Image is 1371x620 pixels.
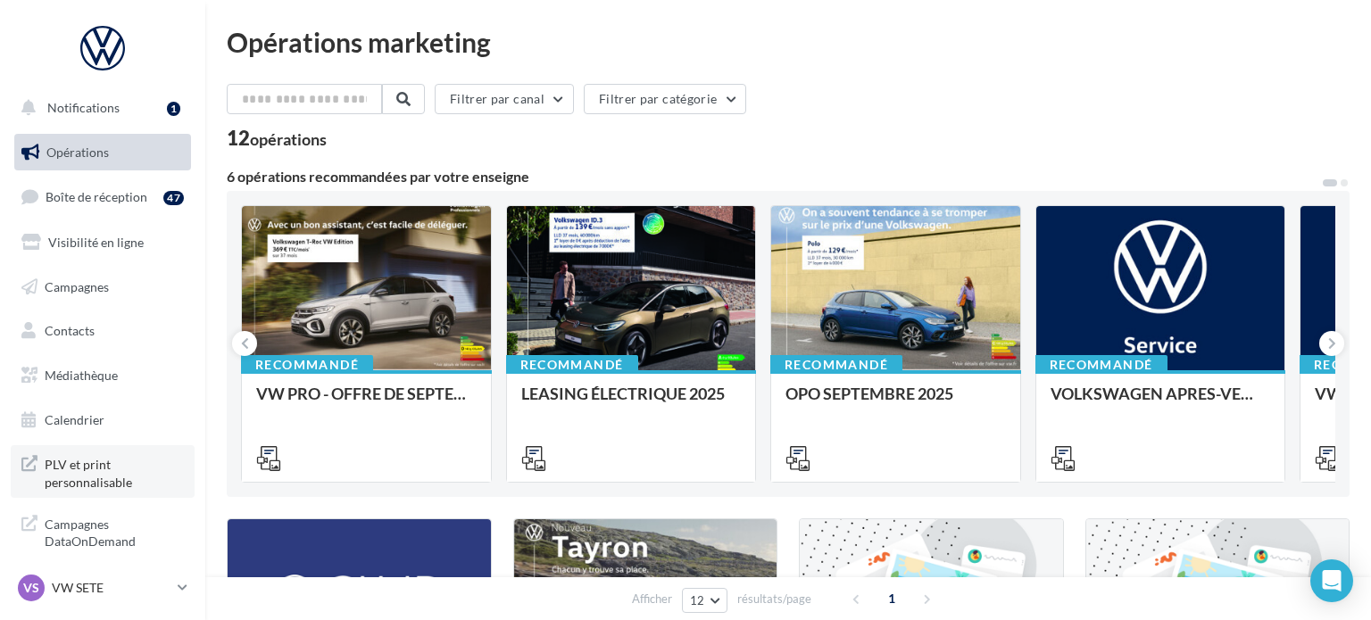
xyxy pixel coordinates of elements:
[14,571,191,605] a: VS VW SETE
[45,452,184,491] span: PLV et print personnalisable
[521,384,742,420] div: LEASING ÉLECTRIQUE 2025
[737,591,811,608] span: résultats/page
[48,235,144,250] span: Visibilité en ligne
[227,169,1321,184] div: 6 opérations recommandées par votre enseigne
[435,84,574,114] button: Filtrer par canal
[241,355,373,375] div: Recommandé
[1035,355,1167,375] div: Recommandé
[11,178,195,216] a: Boîte de réception47
[1051,384,1271,420] div: VOLKSWAGEN APRES-VENTE
[46,145,109,160] span: Opérations
[770,355,902,375] div: Recommandé
[11,312,195,350] a: Contacts
[52,579,170,597] p: VW SETE
[45,323,95,338] span: Contacts
[1310,559,1353,602] div: Open Intercom Messenger
[45,368,118,383] span: Médiathèque
[45,412,104,427] span: Calendrier
[584,84,746,114] button: Filtrer par catégorie
[632,591,672,608] span: Afficher
[23,579,39,597] span: VS
[46,189,147,204] span: Boîte de réception
[682,588,727,613] button: 12
[163,191,184,205] div: 47
[877,584,906,613] span: 1
[11,445,195,498] a: PLV et print personnalisable
[11,89,187,127] button: Notifications 1
[45,512,184,550] span: Campagnes DataOnDemand
[785,384,1006,420] div: OPO SEPTEMBRE 2025
[11,269,195,306] a: Campagnes
[256,384,477,420] div: VW PRO - OFFRE DE SEPTEMBRE 25
[47,100,120,115] span: Notifications
[11,357,195,394] a: Médiathèque
[167,102,180,116] div: 1
[250,131,327,147] div: opérations
[227,29,1350,55] div: Opérations marketing
[11,401,195,439] a: Calendrier
[506,355,638,375] div: Recommandé
[45,278,109,293] span: Campagnes
[11,505,195,558] a: Campagnes DataOnDemand
[11,224,195,261] a: Visibilité en ligne
[11,134,195,171] a: Opérations
[227,128,327,148] div: 12
[690,593,705,608] span: 12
